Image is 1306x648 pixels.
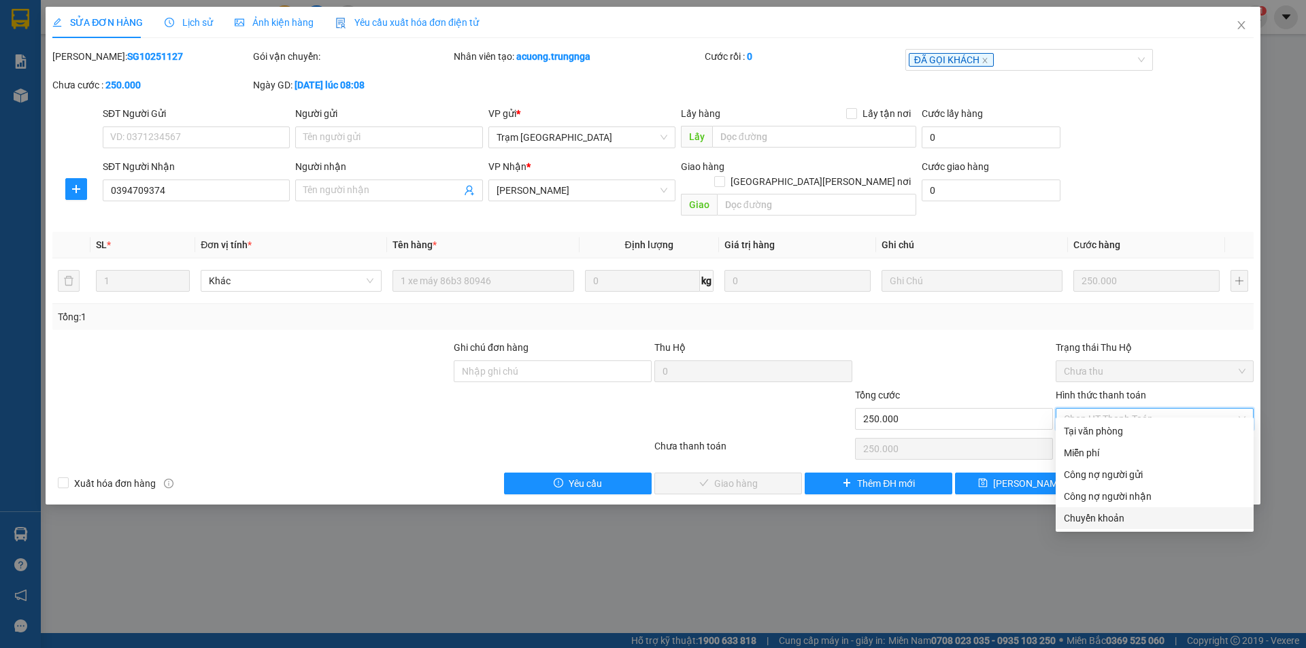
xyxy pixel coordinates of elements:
div: Miễn phí [1064,445,1245,460]
span: save [978,478,988,489]
span: Lấy tận nơi [857,106,916,121]
span: Tổng cước [855,390,900,400]
input: 0 [1073,270,1220,292]
div: Trạng thái Thu Hộ [1056,340,1254,355]
span: Lấy hàng [681,108,720,119]
button: checkGiao hàng [654,473,802,494]
span: info-circle [164,479,173,488]
input: 0 [724,270,871,292]
div: Cước gửi hàng sẽ được ghi vào công nợ của người nhận [1056,485,1254,507]
input: Cước giao hàng [922,180,1060,201]
div: [PERSON_NAME]: [52,49,250,64]
span: Yêu cầu xuất hóa đơn điện tử [335,17,479,28]
span: Phan Thiết [497,180,667,201]
span: Khác [209,271,373,291]
button: Close [1222,7,1260,45]
span: Chọn HT Thanh Toán [1064,409,1245,429]
div: Người nhận [295,159,482,174]
img: icon [335,18,346,29]
input: Ghi Chú [882,270,1062,292]
button: delete [58,270,80,292]
b: SG10251127 [127,51,183,62]
span: Giao [681,194,717,216]
input: Cước lấy hàng [922,126,1060,148]
span: user-add [464,185,475,196]
span: Lịch sử [165,17,213,28]
label: Hình thức thanh toán [1056,390,1146,400]
span: [GEOGRAPHIC_DATA][PERSON_NAME] nơi [725,174,916,189]
span: clock-circle [165,18,174,27]
div: Tổng: 1 [58,309,504,324]
span: Thêm ĐH mới [857,476,915,491]
span: Thu Hộ [654,342,686,353]
div: Ngày GD: [253,78,451,92]
div: SĐT Người Gửi [103,106,290,121]
label: Cước giao hàng [922,161,989,172]
input: Dọc đường [717,194,916,216]
span: Định lượng [625,239,673,250]
button: save[PERSON_NAME] đổi [955,473,1103,494]
div: VP gửi [488,106,675,121]
b: acuong.trungnga [516,51,590,62]
input: Dọc đường [712,126,916,148]
button: plus [1230,270,1248,292]
b: [DATE] lúc 08:08 [295,80,365,90]
div: Người gửi [295,106,482,121]
span: Lấy [681,126,712,148]
span: Trạm Sài Gòn [497,127,667,148]
input: VD: Bàn, Ghế [392,270,573,292]
div: Cước gửi hàng sẽ được ghi vào công nợ của người gửi [1056,464,1254,485]
input: Ghi chú đơn hàng [454,360,652,382]
span: Tên hàng [392,239,437,250]
button: plusThêm ĐH mới [805,473,952,494]
b: 250.000 [105,80,141,90]
div: Nhân viên tạo: [454,49,702,64]
div: Gói vận chuyển: [253,49,451,64]
span: Yêu cầu [569,476,602,491]
span: exclamation-circle [554,478,563,489]
span: plus [842,478,852,489]
div: Chưa thanh toán [653,439,854,462]
span: Đơn vị tính [201,239,252,250]
span: kg [700,270,714,292]
span: Giá trị hàng [724,239,775,250]
span: Chưa thu [1064,361,1245,381]
span: plus [66,184,86,194]
th: Ghi chú [876,232,1068,258]
label: Cước lấy hàng [922,108,983,119]
button: plus [65,178,87,200]
div: Công nợ người gửi [1064,467,1245,482]
span: SL [96,239,107,250]
b: 0 [747,51,752,62]
div: Tại văn phòng [1064,424,1245,439]
span: picture [235,18,244,27]
div: Chuyển khoản [1064,511,1245,526]
div: Chưa cước : [52,78,250,92]
span: Xuất hóa đơn hàng [69,476,161,491]
div: Công nợ người nhận [1064,489,1245,504]
span: SỬA ĐƠN HÀNG [52,17,143,28]
label: Ghi chú đơn hàng [454,342,529,353]
span: close [982,57,988,64]
span: [PERSON_NAME] đổi [993,476,1081,491]
span: VP Nhận [488,161,526,172]
div: Cước rồi : [705,49,903,64]
span: Ảnh kiện hàng [235,17,314,28]
div: SĐT Người Nhận [103,159,290,174]
span: Giao hàng [681,161,724,172]
button: exclamation-circleYêu cầu [504,473,652,494]
span: Cước hàng [1073,239,1120,250]
span: close [1236,20,1247,31]
span: ĐÃ GỌI KHÁCH [909,53,994,67]
span: edit [52,18,62,27]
